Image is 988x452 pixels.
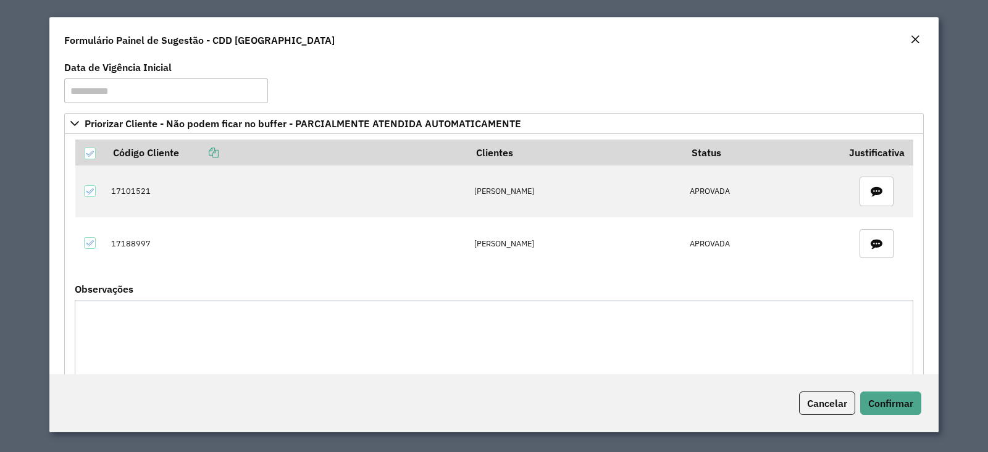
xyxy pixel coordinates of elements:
[179,146,219,159] a: Copiar
[467,217,683,269] td: [PERSON_NAME]
[75,282,133,296] label: Observações
[683,217,840,269] td: APROVADA
[105,165,468,217] td: 17101521
[64,113,924,134] a: Priorizar Cliente - Não podem ficar no buffer - PARCIALMENTE ATENDIDA AUTOMATICAMENTE
[64,33,335,48] h4: Formulário Painel de Sugestão - CDD [GEOGRAPHIC_DATA]
[105,217,468,269] td: 17188997
[467,140,683,165] th: Clientes
[64,60,172,75] label: Data de Vigência Inicial
[868,397,913,409] span: Confirmar
[85,119,521,128] span: Priorizar Cliente - Não podem ficar no buffer - PARCIALMENTE ATENDIDA AUTOMATICAMENTE
[799,391,855,415] button: Cancelar
[906,32,924,48] button: Close
[467,165,683,217] td: [PERSON_NAME]
[105,140,468,165] th: Código Cliente
[910,35,920,44] em: Fechar
[683,140,840,165] th: Status
[840,140,913,165] th: Justificativa
[807,397,847,409] span: Cancelar
[683,165,840,217] td: APROVADA
[860,391,921,415] button: Confirmar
